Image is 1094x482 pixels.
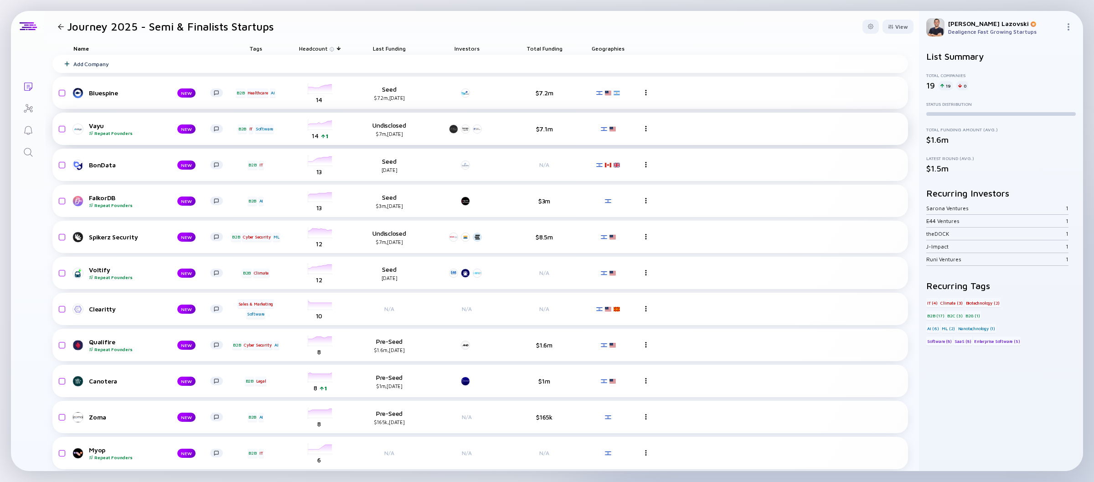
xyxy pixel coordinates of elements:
img: Israel Flag [600,343,608,347]
div: J-Impact [926,243,1066,250]
img: United States Flag [609,343,616,347]
div: Software [246,310,265,319]
h2: List Summary [926,51,1076,62]
div: Repeat Founders [89,455,163,460]
img: Menu [643,162,649,167]
div: 1 [1066,205,1068,212]
div: $1m [515,377,574,385]
a: Lists [11,75,45,97]
div: AI [273,341,279,350]
div: Seed [360,265,419,281]
img: Israel Flag [596,307,603,311]
div: $1.6m, [DATE] [360,347,419,353]
div: $1.6m [926,135,1076,145]
img: Israel Flag [604,451,612,456]
img: Menu [643,90,649,95]
div: ML [273,233,280,242]
img: Menu [643,198,649,203]
div: Bluespine [89,89,163,97]
div: B2B (17) [926,311,945,320]
div: $1.6m [515,341,574,349]
img: Menu [643,306,649,311]
div: Repeat Founders [89,202,163,208]
div: AI [270,88,276,98]
a: VoltifyRepeat FoundersNEW [73,266,230,280]
img: Israel Flag [600,127,608,131]
button: View [882,20,913,34]
div: E44 Ventures [926,218,1066,224]
div: Canotera [89,377,163,385]
div: $1m, [DATE] [360,383,419,389]
a: MyopRepeat FoundersNEW [73,446,230,460]
div: Biotechnology (2) [965,298,1001,307]
img: Israel Flag [600,271,608,275]
div: $3m, [DATE] [360,203,419,209]
div: $7.1m [515,125,574,133]
span: Headcount [299,45,328,52]
div: Zoma [89,413,163,421]
div: AI [258,413,264,422]
div: AI (6) [926,324,940,333]
div: B2B [248,161,257,170]
div: Climate (3) [939,298,964,307]
div: ML (2) [941,324,956,333]
div: Voltify [89,266,163,280]
div: B2B [231,233,241,242]
img: United States Flag [609,127,616,131]
div: [PERSON_NAME] Lazovski [948,20,1061,27]
div: Healthcare [247,88,268,98]
div: N/A [515,270,574,276]
div: AI [258,197,264,206]
img: Israel Flag [604,415,612,420]
div: B2C (3) [946,311,964,320]
div: Total Funding Amount (Avg.) [926,127,1076,132]
img: Menu [643,414,649,420]
div: Clearitty [89,305,163,313]
img: Menu [643,342,649,347]
div: Enterprise Software (5) [973,337,1021,346]
a: ClearittyNEW [73,304,230,315]
div: $1.5m [926,164,1076,173]
img: Menu [643,270,649,275]
div: $7.2m, [DATE] [360,95,419,101]
div: IT (4) [926,298,939,307]
div: N/A [515,306,574,312]
div: Name [66,42,230,55]
img: Menu [1065,23,1072,31]
h2: Recurring Investors [926,188,1076,198]
a: BluespineNEW [73,88,230,98]
img: United Kingdom Flag [613,163,620,167]
img: Israel Flag [600,235,608,239]
div: IT [248,124,254,134]
a: Spikerz SecurityNEW [73,232,230,243]
div: Tags [230,42,281,55]
div: $165k [515,413,574,421]
div: Seed [360,157,419,173]
img: Israel Flag [600,379,608,384]
div: N/A [446,306,487,312]
span: Total Funding [526,45,562,52]
div: N/A [515,161,574,168]
div: Spikerz Security [89,233,163,241]
div: FalkorDB [89,194,163,208]
div: BonData [89,161,163,169]
div: $8.5m [515,233,574,241]
img: United States Flag [604,91,612,95]
div: Geographies [588,42,629,55]
img: United States Flag [604,307,612,311]
div: B2B [232,341,242,350]
div: Undisclosed [360,121,419,137]
div: Latest Round (Avg.) [926,155,1076,161]
div: Cyber Security [243,341,272,350]
a: QualifireRepeat FoundersNEW [73,338,230,352]
img: Menu [643,126,649,131]
div: Total Companies [926,73,1076,78]
div: [DATE] [360,167,419,173]
div: Runi Ventures [926,256,1066,263]
a: Investor Map [11,97,45,119]
div: Sales & Marketing [237,299,274,308]
h2: Recurring Tags [926,280,1076,291]
div: Qualifire [89,338,163,352]
div: Dealigence Fast Growing Startups [948,28,1061,35]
